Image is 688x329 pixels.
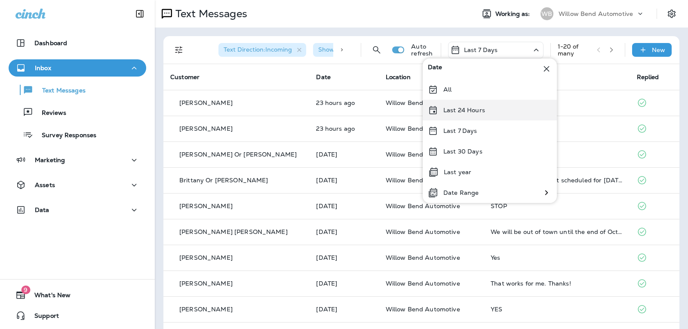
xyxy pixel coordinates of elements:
span: Date [316,73,331,81]
p: Dashboard [34,40,67,46]
button: Filters [170,41,187,58]
button: Dashboard [9,34,146,52]
p: Oct 9, 2025 03:19 PM [316,99,372,106]
span: Willow Bend Automotive [386,305,460,313]
button: 9What's New [9,286,146,304]
p: Oct 8, 2025 02:23 PM [316,306,372,313]
p: Oct 9, 2025 03:12 PM [316,125,372,132]
span: Text Direction : Incoming [224,46,292,53]
span: 9 [21,286,30,294]
p: Oct 9, 2025 11:26 AM [316,254,372,261]
span: Replied [637,73,659,81]
p: [PERSON_NAME] [179,203,233,209]
p: Last year [444,169,471,175]
span: Willow Bend Automotive [386,125,460,132]
div: That works for me. Thanks! [491,280,623,287]
p: Marketing [35,157,65,163]
button: Support [9,307,146,324]
span: Willow Bend Automotive [386,151,460,158]
button: Assets [9,176,146,194]
p: [PERSON_NAME] [179,280,233,287]
p: [PERSON_NAME] [179,125,233,132]
span: Willow Bend Automotive [386,202,460,210]
p: Survey Responses [33,132,96,140]
span: Willow Bend Automotive [386,280,460,287]
span: Willow Bend Automotive [386,99,460,107]
button: Survey Responses [9,126,146,144]
p: Last 30 Days [443,148,482,155]
div: STOP [491,203,623,209]
p: Oct 9, 2025 12:35 PM [316,151,372,158]
button: Reviews [9,103,146,121]
p: Brittany Or [PERSON_NAME] [179,177,268,184]
span: Customer [170,73,200,81]
p: All [443,86,451,93]
p: Oct 9, 2025 11:20 AM [316,280,372,287]
p: New [652,46,665,53]
span: What's New [26,292,71,302]
button: Search Messages [368,41,385,58]
div: Text Direction:Incoming [218,43,306,57]
span: Working as: [495,10,532,18]
p: Last 24 Hours [443,107,485,114]
p: [PERSON_NAME] Or [PERSON_NAME] [179,151,297,158]
p: Reviews [33,109,66,117]
button: Collapse Sidebar [128,5,152,22]
button: Data [9,201,146,218]
p: Oct 9, 2025 11:51 AM [316,177,372,184]
div: YES [491,306,623,313]
p: Inbox [35,65,51,71]
p: Willow Bend Automotive [559,10,633,17]
p: [PERSON_NAME] [PERSON_NAME] [179,228,288,235]
div: Yes [491,254,623,261]
p: [PERSON_NAME] [179,306,233,313]
p: Assets [35,181,55,188]
p: Auto refresh [411,43,433,57]
p: Text Messages [34,87,86,95]
span: Willow Bend Automotive [386,176,460,184]
span: Willow Bend Automotive [386,254,460,261]
p: [PERSON_NAME] [179,254,233,261]
p: Text Messages [172,7,247,20]
div: We will be out of town until the end of October. Can I call then to set up appointment? [491,228,623,235]
button: Settings [664,6,679,22]
div: WB [541,7,553,20]
p: Last 7 Days [443,127,477,134]
button: Marketing [9,151,146,169]
span: Support [26,312,59,323]
p: Oct 9, 2025 11:27 AM [316,228,372,235]
button: Inbox [9,59,146,77]
span: Willow Bend Automotive [386,228,460,236]
span: Show Start/Stop/Unsubscribe : true [318,46,422,53]
p: Last 7 Days [464,46,498,53]
button: Text Messages [9,81,146,99]
div: 1 - 20 of many [558,43,590,57]
span: Date [428,64,442,74]
p: [PERSON_NAME] [179,99,233,106]
p: Oct 9, 2025 11:45 AM [316,203,372,209]
span: Location [386,73,411,81]
div: Show Start/Stop/Unsubscribe:true [313,43,436,57]
p: Data [35,206,49,213]
p: Date Range [443,189,479,196]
